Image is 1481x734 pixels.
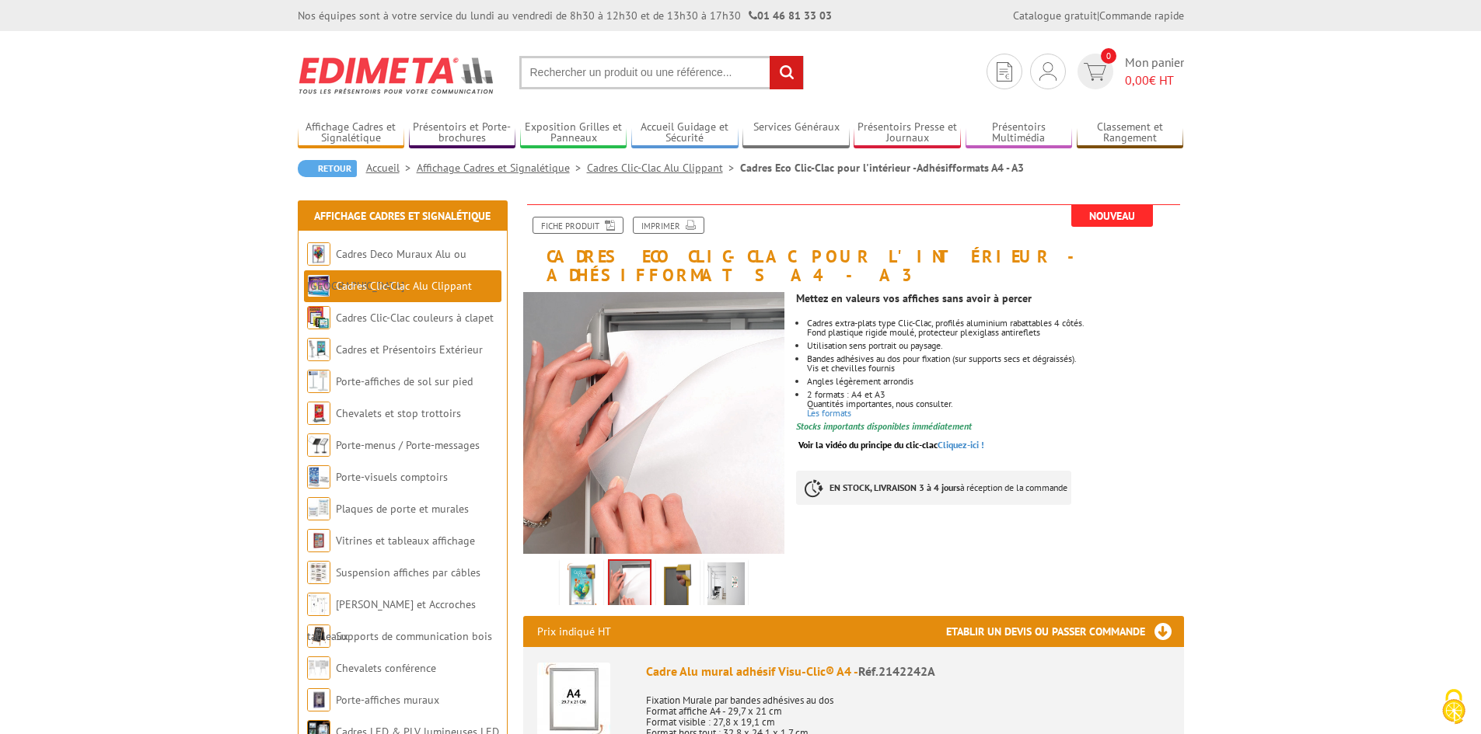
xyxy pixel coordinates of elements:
[519,56,804,89] input: Rechercher un produit ou une référence...
[336,565,480,579] a: Suspension affiches par câbles
[796,471,1071,505] p: à réception de la commande
[807,399,1183,409] p: Quantités importantes, nous consulter.
[798,439,938,450] span: Voir la vidéo du principe du clic-clac
[798,439,984,450] a: Voir la vidéo du principe du clic-clacCliquez-ici !
[307,306,330,329] img: Cadres Clic-Clac couleurs à clapet
[336,693,439,707] a: Porte-affiches muraux
[587,161,740,175] a: Cadres Clic-Clac Alu Clippant
[854,120,961,146] a: Présentoirs Presse et Journaux
[366,161,417,175] a: Accueil
[1013,8,1184,23] div: |
[307,529,330,552] img: Vitrines et tableaux affichage
[633,217,704,234] a: Imprimer
[537,616,611,647] p: Prix indiqué HT
[336,406,461,420] a: Chevalets et stop trottoirs
[298,47,496,104] img: Edimeta
[298,8,832,23] div: Nos équipes sont à votre service du lundi au vendredi de 8h30 à 12h30 et de 13h30 à 17h30
[533,217,623,234] a: Fiche produit
[858,663,935,679] span: Réf.2142242A
[336,438,480,452] a: Porte-menus / Porte-messages
[307,593,330,616] img: Cimaises et Accroches tableaux
[336,629,492,643] a: Supports de communication bois
[307,465,330,489] img: Porte-visuels comptoirs
[307,497,330,520] img: Plaques de porte et murales
[1013,9,1097,23] a: Catalogue gratuit
[307,688,330,711] img: Porte-affiches muraux
[307,370,330,393] img: Porte-affiches de sol sur pied
[707,562,745,611] img: cadre_clic_clac_214226.jpg
[307,561,330,584] img: Suspension affiches par câbles
[307,656,330,680] img: Chevalets conférence
[807,341,1183,350] li: Utilisation sens portrait ou paysage.
[807,407,851,419] a: Les formats
[563,562,600,611] img: 2142232a_cadre_visu-clic_adhesif_devant_dos.jpg
[314,209,491,223] a: Affichage Cadres et Signalétique
[336,343,483,357] a: Cadres et Présentoirs Extérieur
[307,597,476,643] a: [PERSON_NAME] et Accroches tableaux
[796,291,1032,305] strong: Mettez en valeurs vos affiches sans avoir à percer
[336,502,469,516] a: Plaques de porte et murales
[336,661,436,675] a: Chevalets conférence
[523,292,785,554] img: cadre_alu_affichage_visu_clic_a6_a5_a4_a3_a2_a1_b2_214226_214225_214224c_214224_214223_214222_214...
[966,120,1073,146] a: Présentoirs Multimédia
[336,470,448,484] a: Porte-visuels comptoirs
[1427,681,1481,734] button: Cookies (fenêtre modale)
[1039,62,1057,81] img: devis rapide
[740,160,1024,176] li: Cadres Eco Clic-Clac pour l'intérieur - formats A4 - A3
[298,160,357,177] a: Retour
[1074,54,1184,89] a: devis rapide 0 Mon panier 0,00€ HT
[336,374,473,388] a: Porte-affiches de sol sur pied
[1125,71,1184,89] span: € HT
[417,161,587,175] a: Affichage Cadres et Signalétique
[1101,48,1116,64] span: 0
[807,390,1183,399] p: 2 formats : A4 et A3
[336,534,475,548] a: Vitrines et tableaux affichage
[336,279,472,293] a: Cadres Clic-Clac Alu Clippant
[547,264,649,286] strong: Adhésif
[749,9,832,23] strong: 01 46 81 33 03
[659,562,697,611] img: 2142232a_cadre_visu-clic_adhesif_dos2.jpg
[946,616,1184,647] h3: Etablir un devis ou passer commande
[610,561,650,609] img: cadre_alu_affichage_visu_clic_a6_a5_a4_a3_a2_a1_b2_214226_214225_214224c_214224_214223_214222_214...
[1125,72,1149,88] span: 0,00
[807,364,1183,373] p: Vis et chevilles fournis
[807,318,1183,337] li: Cadres extra-plats type Clic-Clac, profilés aluminium rabattables 4 côtés. Fond plastique rigide ...
[1077,120,1184,146] a: Classement et Rangement
[307,338,330,361] img: Cadres et Présentoirs Extérieur
[1099,9,1184,23] a: Commande rapide
[307,402,330,425] img: Chevalets et stop trottoirs
[307,242,330,266] img: Cadres Deco Muraux Alu ou Bois
[307,247,466,293] a: Cadres Deco Muraux Alu ou [GEOGRAPHIC_DATA]
[409,120,516,146] a: Présentoirs et Porte-brochures
[1071,205,1153,227] span: Nouveau
[646,663,1170,680] div: Cadre Alu mural adhésif Visu-Clic® A4 -
[917,161,952,175] strong: Adhésif
[336,311,494,325] a: Cadres Clic-Clac couleurs à clapet
[307,433,330,457] img: Porte-menus / Porte-messages
[807,377,1183,386] li: Angles légèrement arrondis
[298,120,405,146] a: Affichage Cadres et Signalétique
[520,120,627,146] a: Exposition Grilles et Panneaux
[1084,63,1106,81] img: devis rapide
[631,120,739,146] a: Accueil Guidage et Sécurité
[770,56,803,89] input: rechercher
[742,120,850,146] a: Services Généraux
[1434,687,1473,726] img: Cookies (fenêtre modale)
[830,482,960,493] strong: EN STOCK, LIVRAISON 3 à 4 jours
[1125,54,1184,89] span: Mon panier
[807,354,1183,364] p: Bandes adhésives au dos pour fixation (sur supports secs et dégraissés).
[796,420,972,432] font: Stocks importants disponibles immédiatement
[997,62,1012,82] img: devis rapide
